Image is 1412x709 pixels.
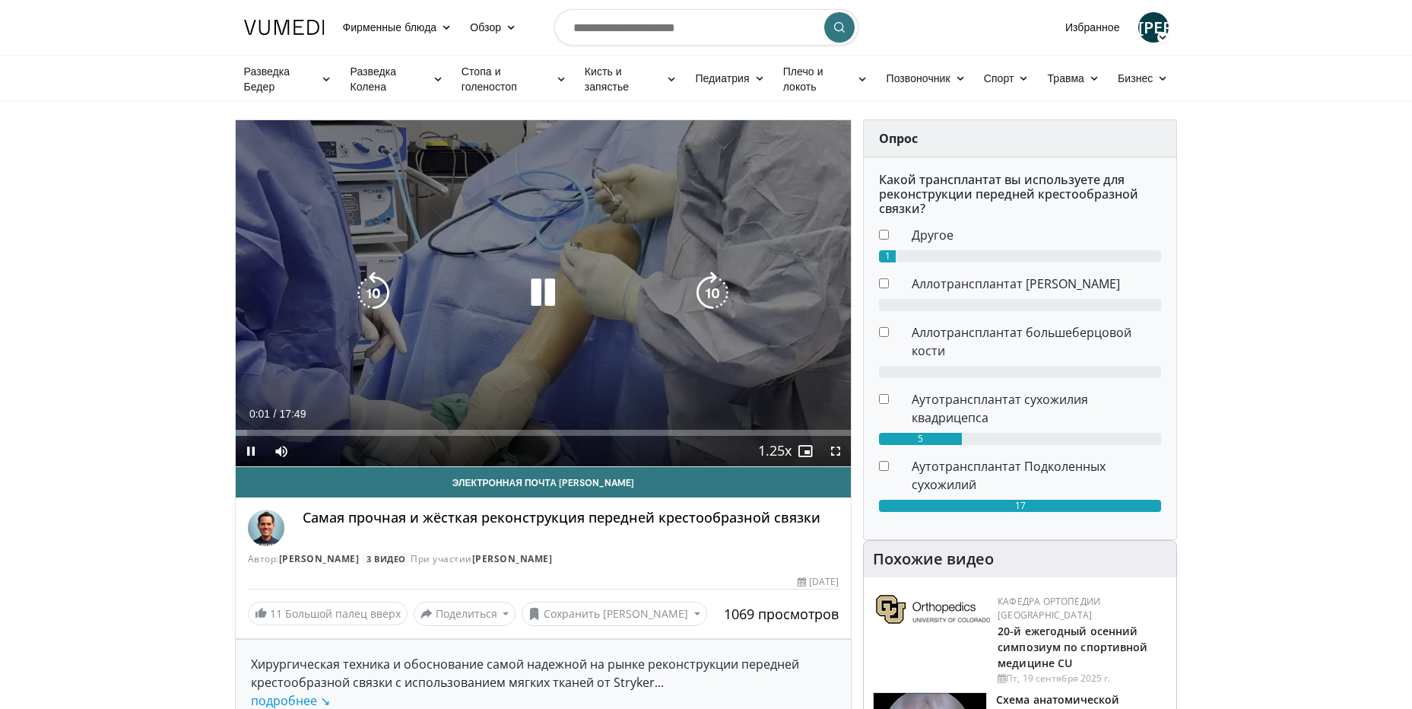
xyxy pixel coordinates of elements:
button: Pause [236,436,266,466]
input: Поиск тем, выступлений [554,9,858,46]
ya-tr-span: [PERSON_NAME] [1138,16,1269,38]
ya-tr-span: Сохранить [PERSON_NAME] [544,606,688,622]
button: Поделиться [414,602,516,626]
ya-tr-span: Аллотрансплантат большеберцовой кости [912,324,1131,359]
a: Фирменные блюда [334,12,462,43]
ya-tr-span: Позвоночник [887,71,950,86]
a: Спорт [975,63,1039,94]
ya-tr-span: Опрос [879,130,918,147]
ya-tr-span: Спорт [984,71,1014,86]
ya-tr-span: Бизнес [1118,71,1153,86]
span: 0:01 [249,408,270,420]
ya-tr-span: Аллотрансплантат [PERSON_NAME] [912,275,1120,292]
a: Бизнес [1109,63,1177,94]
ya-tr-span: Электронная почта [PERSON_NAME] [452,475,634,490]
span: / [274,408,277,420]
ya-tr-span: Избранное [1065,20,1120,35]
div: 5 [879,433,962,445]
button: Playback Rate [760,436,790,466]
a: 11 Большой палец вверх [248,602,408,625]
a: Травма [1039,63,1109,94]
a: [PERSON_NAME] [279,552,360,565]
ya-tr-span: Стопа и голеностоп [462,64,551,94]
a: Разведка Колена [341,64,452,94]
a: 20-й ежегодный осенний симпозиум по спортивной медицине CU [998,624,1147,670]
button: Enable picture-in-picture mode [790,436,820,466]
button: Сохранить [PERSON_NAME] [522,602,707,626]
ya-tr-span: Поделиться [436,606,497,622]
a: Обзор [461,12,525,43]
video-js: Video Player [236,120,852,467]
ya-tr-span: [DATE] [809,575,839,589]
a: Избранное [1056,12,1129,43]
ya-tr-span: Похожие видео [873,548,994,569]
img: Аватар [248,510,284,546]
ya-tr-span: Другое [912,227,953,243]
ya-tr-span: 3 видео [366,553,406,564]
a: 3 видео [362,552,411,565]
a: Кафедра ортопедии [GEOGRAPHIC_DATA] [998,595,1100,622]
a: подробнее ↘ [251,692,330,709]
div: 17 [879,500,1161,512]
a: [PERSON_NAME] [472,552,553,565]
ya-tr-span: Плечо и локоть [783,64,853,94]
a: Позвоночник [877,63,975,94]
a: Кисть и запястье [576,64,687,94]
ya-tr-span: 1069 просмотров [724,605,839,623]
ya-tr-span: Обзор [470,20,501,35]
ya-tr-span: Аутотрансплантат Подколенных сухожилий [912,458,1106,493]
span: 17:49 [279,408,306,420]
ya-tr-span: При участии [411,552,472,565]
ya-tr-span: ... [655,674,664,691]
ya-tr-span: Травма [1048,71,1084,86]
button: Mute [266,436,297,466]
button: Fullscreen [820,436,851,466]
a: [PERSON_NAME] [1138,12,1169,43]
ya-tr-span: Автор: [248,552,279,565]
div: 1 [879,250,896,262]
img: Логотип VuMedi [244,20,325,35]
ya-tr-span: Педиатрия [695,71,749,86]
ya-tr-span: Хирургическая техника и обоснование самой надежной на рынке реконструкции передней крестообразной... [251,656,799,691]
ya-tr-span: Пт, 19 сентября 2025 г. [1006,672,1110,685]
div: Progress Bar [236,430,852,436]
ya-tr-span: Кисть и запястье [585,64,662,94]
img: 355603a8-37da-49b6-856f-e00d7e9307d3.png.150x105_q85_autocrop_double_scale_upscale_version-0.2.png [876,595,990,624]
a: Плечо и локоть [774,64,877,94]
ya-tr-span: Какой трансплантат вы используете для реконструкции передней крестообразной связки? [879,171,1138,217]
ya-tr-span: Разведка Колена [350,64,427,94]
ya-tr-span: 11 [270,606,282,621]
a: Электронная почта [PERSON_NAME] [236,467,852,498]
ya-tr-span: Аутотрансплантат сухожилия квадрицепса [912,391,1088,426]
ya-tr-span: Разведка Бедер [244,64,317,94]
ya-tr-span: Самая прочная и жёсткая реконструкция передней крестообразной связки [303,508,820,526]
a: Разведка Бедер [235,64,341,94]
a: Стопа и голеностоп [452,64,576,94]
a: Педиатрия [686,63,773,94]
ya-tr-span: Фирменные блюда [343,20,437,35]
ya-tr-span: Большой палец вверх [285,606,401,621]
